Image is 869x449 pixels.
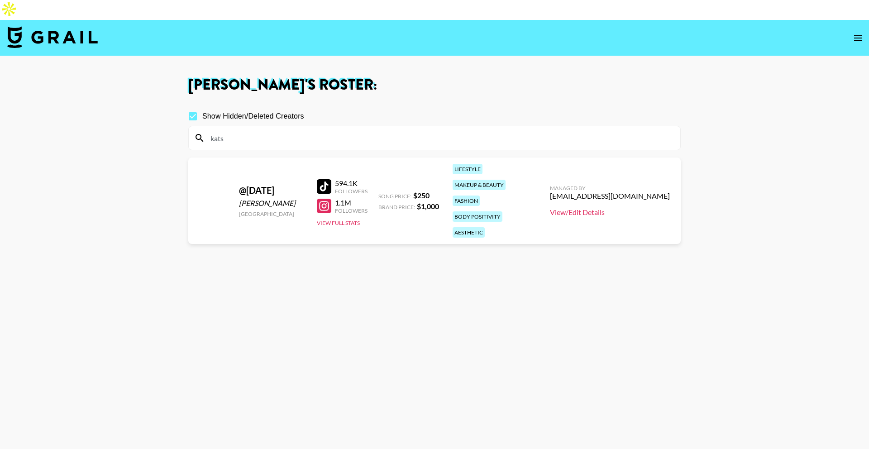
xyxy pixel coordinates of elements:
[453,227,485,238] div: aesthetic
[335,179,368,188] div: 594.1K
[239,185,306,196] div: @ [DATE]
[453,196,480,206] div: fashion
[849,29,867,47] button: open drawer
[453,164,482,174] div: lifestyle
[417,202,439,210] strong: $ 1,000
[335,188,368,195] div: Followers
[453,180,506,190] div: makeup & beauty
[239,199,306,208] div: [PERSON_NAME]
[378,204,415,210] span: Brand Price:
[378,193,411,200] span: Song Price:
[550,208,670,217] a: View/Edit Details
[335,207,368,214] div: Followers
[550,185,670,191] div: Managed By
[550,191,670,201] div: [EMAIL_ADDRESS][DOMAIN_NAME]
[188,78,681,92] h1: [PERSON_NAME] 's Roster:
[202,111,304,122] span: Show Hidden/Deleted Creators
[7,26,98,48] img: Grail Talent
[453,211,502,222] div: body positivity
[335,198,368,207] div: 1.1M
[205,131,675,145] input: Search by User Name
[239,210,306,217] div: [GEOGRAPHIC_DATA]
[317,220,360,226] button: View Full Stats
[413,191,430,200] strong: $ 250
